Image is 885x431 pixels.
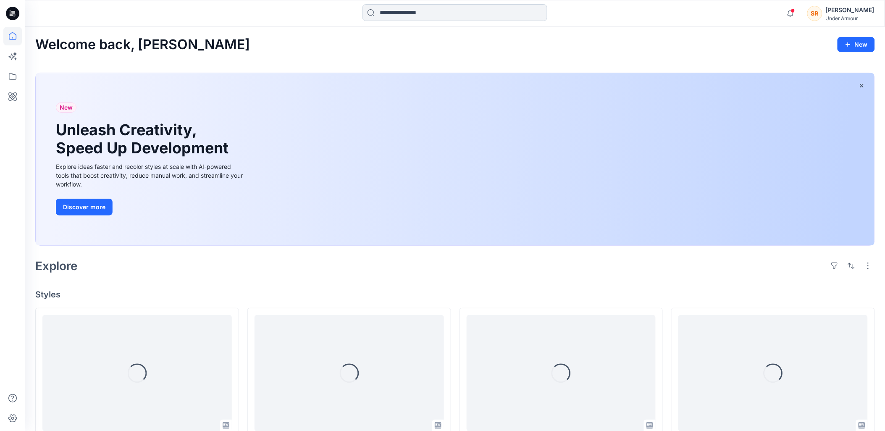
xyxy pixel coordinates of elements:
[35,259,78,273] h2: Explore
[56,199,113,215] button: Discover more
[35,37,250,53] h2: Welcome back, [PERSON_NAME]
[56,162,245,189] div: Explore ideas faster and recolor styles at scale with AI-powered tools that boost creativity, red...
[60,102,73,113] span: New
[56,121,232,157] h1: Unleash Creativity, Speed Up Development
[826,15,874,21] div: Under Armour
[826,5,874,15] div: [PERSON_NAME]
[838,37,875,52] button: New
[807,6,822,21] div: SR
[56,199,245,215] a: Discover more
[35,289,875,300] h4: Styles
